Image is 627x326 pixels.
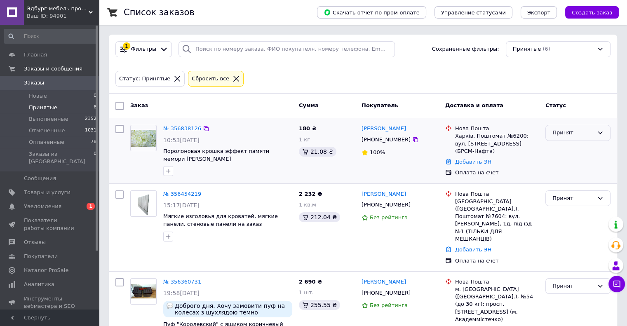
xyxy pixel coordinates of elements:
[608,276,625,292] button: Чат с покупателем
[175,303,289,316] span: Доброго дня. Хочу замовити пуф на колесах з шухлядою темно коричневого кольору
[130,278,157,305] a: Фото товару
[163,191,201,197] a: № 356454219
[542,46,550,52] span: (6)
[552,129,594,137] div: Принят
[455,257,539,265] div: Оплата на счет
[299,300,340,310] div: 255.55 ₴
[565,6,619,19] button: Создать заказ
[163,137,200,143] span: 10:53[DATE]
[163,279,201,285] a: № 356360731
[190,75,231,83] div: Сбросить все
[131,45,157,53] span: Фильтры
[163,290,200,296] span: 19:58[DATE]
[167,303,173,309] img: :speech_balloon:
[178,41,395,57] input: Поиск по номеру заказа, ФИО покупателя, номеру телефона, Email, номеру накладной
[131,130,156,147] img: Фото товару
[455,278,539,286] div: Нова Пошта
[24,203,61,210] span: Уведомления
[163,148,269,162] a: Поролоновая крошка эффект памяти мемори [PERSON_NAME]
[455,246,491,253] a: Добавить ЭН
[362,190,406,198] a: [PERSON_NAME]
[299,289,314,296] span: 1 шт.
[24,79,44,87] span: Заказы
[370,149,385,155] span: 100%
[24,281,54,288] span: Аналитика
[299,279,322,285] span: 2 690 ₴
[299,212,340,222] div: 212.04 ₴
[552,194,594,203] div: Принят
[527,9,550,16] span: Экспорт
[130,190,157,217] a: Фото товару
[513,45,541,53] span: Принятые
[299,102,319,108] span: Сумма
[24,253,58,260] span: Покупатели
[130,125,157,151] a: Фото товару
[552,282,594,291] div: Принят
[24,239,46,246] span: Отзывы
[29,127,65,134] span: Отмененные
[545,102,566,108] span: Статус
[370,302,408,308] span: Без рейтинга
[299,125,317,131] span: 180 ₴
[124,7,195,17] h1: Список заказов
[85,115,96,123] span: 2352
[455,132,539,155] div: Харків, Поштомат №6200: вул. [STREET_ADDRESS] (БРСМ-Нафта)
[27,12,99,20] div: Ваш ID: 94901
[91,138,96,146] span: 78
[117,75,172,83] div: Статус: Принятые
[455,159,491,165] a: Добавить ЭН
[138,191,149,216] img: Фото товару
[432,45,499,53] span: Сохраненные фильтры:
[29,150,94,165] span: Заказы из [GEOGRAPHIC_DATA]
[29,92,47,100] span: Новые
[299,136,310,143] span: 1 кг
[130,102,148,108] span: Заказ
[24,295,76,310] span: Инструменты вебмастера и SEO
[434,6,512,19] button: Управление статусами
[29,115,68,123] span: Выполненные
[299,202,316,208] span: 1 кв.м
[455,286,539,323] div: м. [GEOGRAPHIC_DATA] ([GEOGRAPHIC_DATA].), №54 (до 30 кг): просп. [STREET_ADDRESS] (м. Академміст...
[4,29,97,44] input: Поиск
[24,189,70,196] span: Товары и услуги
[362,278,406,286] a: [PERSON_NAME]
[24,175,56,182] span: Сообщения
[24,65,82,73] span: Заказы и сообщения
[362,102,398,108] span: Покупатель
[94,92,96,100] span: 0
[445,102,503,108] span: Доставка и оплата
[521,6,557,19] button: Экспорт
[123,42,130,50] div: 1
[362,136,411,143] span: [PHONE_NUMBER]
[455,190,539,198] div: Нова Пошта
[362,202,411,208] span: [PHONE_NUMBER]
[85,127,96,134] span: 1031
[29,138,64,146] span: Оплаченные
[94,150,96,165] span: 0
[572,9,612,16] span: Создать заказ
[299,191,322,197] span: 2 232 ₴
[317,6,426,19] button: Скачать отчет по пром-оплате
[299,147,336,157] div: 21.08 ₴
[87,203,95,210] span: 1
[131,284,156,298] img: Фото товару
[455,125,539,132] div: Нова Пошта
[441,9,506,16] span: Управление статусами
[163,202,200,209] span: 15:17[DATE]
[29,104,57,111] span: Принятые
[362,290,411,296] span: [PHONE_NUMBER]
[24,217,76,232] span: Показатели работы компании
[163,125,201,131] a: № 356838126
[94,104,96,111] span: 6
[455,198,539,243] div: [GEOGRAPHIC_DATA] ([GEOGRAPHIC_DATA].), Поштомат №7604: вул. [PERSON_NAME], 1д, під'їзд №1 (ТІЛЬК...
[370,214,408,220] span: Без рейтинга
[24,267,68,274] span: Каталог ProSale
[362,125,406,133] a: [PERSON_NAME]
[163,213,278,227] a: Мягкие изголовья для кроватей, мягкие панели, стеновые панели на заказ
[27,5,89,12] span: Эдбург-мебель производcтво мягкой мебели
[324,9,420,16] span: Скачать отчет по пром-оплате
[24,51,47,59] span: Главная
[455,169,539,176] div: Оплата на счет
